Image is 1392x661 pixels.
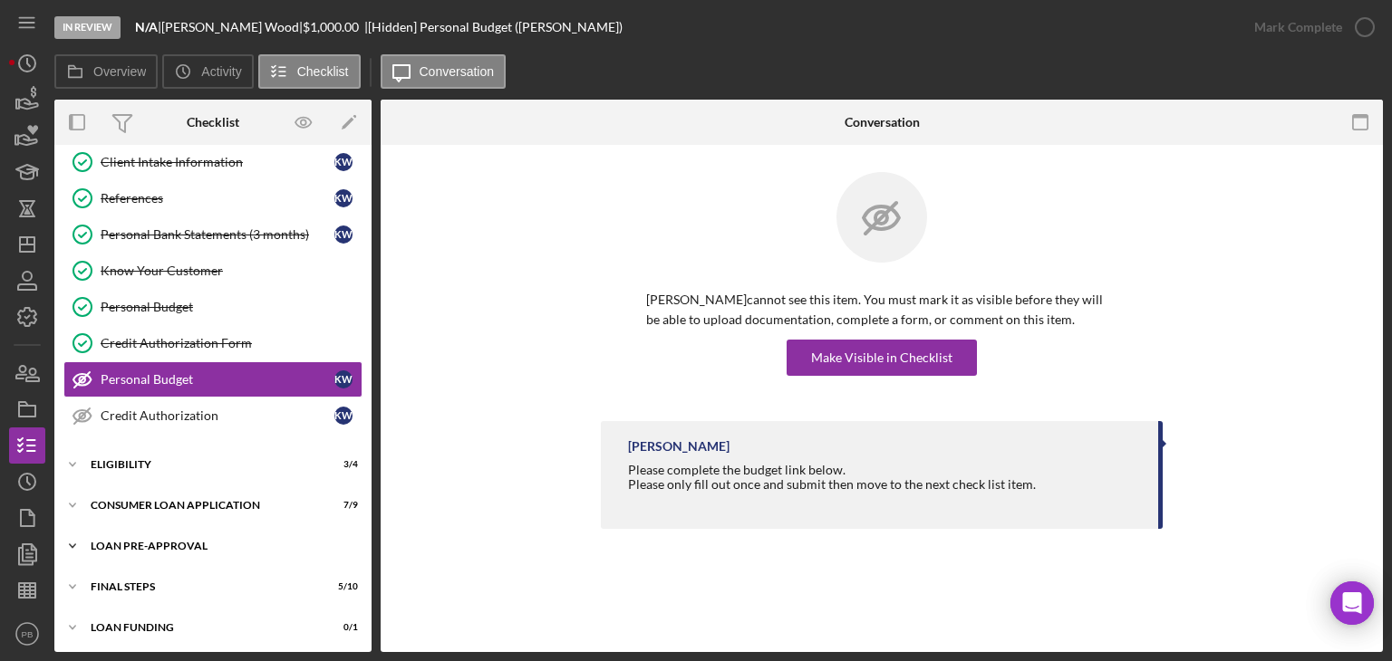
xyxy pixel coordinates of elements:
a: Credit AuthorizationKW [63,398,362,434]
div: [PERSON_NAME] [628,439,730,454]
div: Loan Pre-Approval [91,541,349,551]
button: Overview [54,54,158,89]
button: Mark Complete [1236,9,1383,45]
div: Credit Authorization [101,408,334,423]
text: PB [22,629,34,639]
div: References [101,191,334,206]
div: Conversation [845,115,920,129]
div: Checklist [187,115,239,129]
a: Know Your Customer [63,253,362,289]
label: Conversation [420,64,495,79]
label: Overview [93,64,146,79]
div: Please only fill out once and submit then move to the next check list item. [628,477,1036,492]
a: Credit Authorization Form [63,325,362,361]
button: Conversation [381,54,507,89]
a: ReferencesKW [63,180,362,216]
button: Checklist [258,54,361,89]
div: 5 / 10 [325,581,358,592]
div: K W [334,153,353,171]
div: Eligibility [91,459,313,470]
div: Personal Budget [101,300,362,314]
button: Activity [162,54,253,89]
div: Know Your Customer [101,263,362,278]
div: Open Intercom Messenger [1330,581,1374,625]
div: K W [334,407,353,425]
div: K W [334,189,353,207]
label: Checklist [297,64,349,79]
p: [PERSON_NAME] cannot see this item. You must mark it as visible before they will be able to uploa... [646,290,1117,330]
div: Consumer Loan Application [91,500,313,511]
div: $1,000.00 [303,20,364,34]
div: 3 / 4 [325,459,358,470]
a: Personal Budget [63,289,362,325]
div: 0 / 1 [325,622,358,633]
div: [PERSON_NAME] Wood | [161,20,303,34]
div: Credit Authorization Form [101,336,362,350]
div: Please complete the budget link below. [628,463,1036,506]
div: Personal Bank Statements (3 months) [101,227,334,242]
div: K W [334,370,353,388]
button: PB [9,616,45,652]
div: | [Hidden] Personal Budget ([PERSON_NAME]) [364,20,623,34]
a: Personal BudgetKW [63,361,362,398]
div: Mark Complete [1254,9,1342,45]
div: Loan Funding [91,622,313,633]
div: | [135,20,161,34]
div: 7 / 9 [325,500,358,511]
div: In Review [54,16,121,39]
div: K W [334,225,353,244]
div: Client Intake Information [101,155,334,169]
div: Make Visible in Checklist [811,340,952,376]
div: Personal Budget [101,372,334,387]
label: Activity [201,64,241,79]
div: FINAL STEPS [91,581,313,592]
button: Make Visible in Checklist [787,340,977,376]
a: Personal Bank Statements (3 months)KW [63,216,362,253]
b: N/A [135,19,158,34]
a: Client Intake InformationKW [63,144,362,180]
